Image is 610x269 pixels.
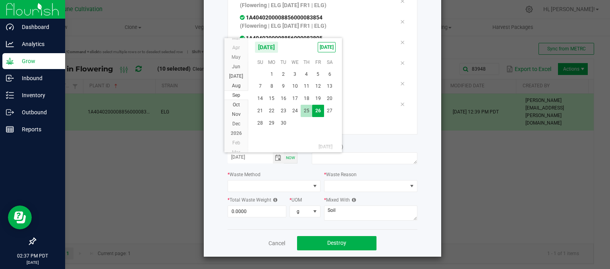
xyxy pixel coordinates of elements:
[301,68,312,81] td: Thursday, September 4, 2025
[301,56,312,68] th: Th
[350,198,356,202] i: Description of non-plant material mixed in with destroyed plant material.
[324,105,336,117] span: 27
[289,80,301,92] td: Wednesday, September 10, 2025
[301,92,312,105] td: Thursday, September 18, 2025
[278,105,289,117] td: Tuesday, September 23, 2025
[301,80,312,92] td: Thursday, September 11, 2025
[312,80,324,92] span: 12
[266,80,278,92] td: Monday, September 8, 2025
[394,38,411,47] div: Remove tag
[312,56,324,68] th: Fr
[301,68,312,81] span: 4
[266,117,278,129] span: 29
[240,14,246,21] span: In Sync
[255,105,266,117] td: Sunday, September 21, 2025
[240,22,388,30] p: (Flowering | ELG [DATE] FR1 | ELG)
[233,102,240,108] span: Oct
[255,56,266,68] th: Su
[278,105,289,117] span: 23
[255,92,266,105] td: Sunday, September 14, 2025
[232,35,240,41] span: Mar
[232,92,240,98] span: Sep
[289,68,301,81] span: 3
[324,196,356,204] label: Mixed With
[6,23,14,31] inline-svg: Dashboard
[278,92,289,105] td: Tuesday, September 16, 2025
[266,105,278,117] td: Monday, September 22, 2025
[289,68,301,81] td: Wednesday, September 3, 2025
[273,152,284,163] span: Toggle calendar
[266,80,278,92] span: 8
[301,80,312,92] span: 11
[240,14,322,21] span: 1A4040200008856000083854
[290,196,302,204] label: UOM
[228,171,261,178] label: Waste Method
[14,22,62,32] p: Dashboard
[324,56,336,68] th: Sa
[14,125,62,134] p: Reports
[271,198,277,202] i: The total weight of all destroyed plants, will be averaged before syncing to METRC.
[6,125,14,133] inline-svg: Reports
[228,152,273,162] input: Date
[255,117,266,129] span: 28
[324,68,336,81] span: 6
[324,92,336,105] span: 20
[232,121,240,127] span: Dec
[297,236,376,250] button: Destroy
[289,92,301,105] td: Wednesday, September 17, 2025
[312,68,324,81] td: Friday, September 5, 2025
[312,105,324,117] span: 26
[231,131,242,136] span: 2026
[255,80,266,92] span: 7
[255,117,266,129] td: Sunday, September 28, 2025
[324,80,336,92] td: Saturday, September 13, 2025
[8,206,32,229] iframe: Resource center
[278,117,289,129] td: Tuesday, September 30, 2025
[278,68,289,81] span: 2
[266,92,278,105] td: Monday, September 15, 2025
[255,92,266,105] span: 14
[278,56,289,68] th: Tu
[266,68,278,81] span: 1
[301,105,312,117] td: Thursday, September 25, 2025
[290,206,310,217] span: g
[278,117,289,129] span: 30
[6,108,14,116] inline-svg: Outbound
[229,73,243,79] span: [DATE]
[266,105,278,117] span: 22
[14,108,62,117] p: Outbound
[14,56,62,66] p: Grow
[289,80,301,92] span: 10
[232,150,240,155] span: Mar
[312,105,324,117] td: Friday, September 26, 2025
[289,105,301,117] span: 24
[232,64,240,69] span: Jun
[268,239,285,247] a: Cancel
[289,105,301,117] td: Wednesday, September 24, 2025
[289,56,301,68] th: We
[278,80,289,92] td: Tuesday, September 9, 2025
[266,56,278,68] th: Mo
[278,68,289,81] td: Tuesday, September 2, 2025
[255,105,266,117] span: 21
[6,74,14,82] inline-svg: Inbound
[324,171,357,178] label: Waste Reason
[232,54,241,60] span: May
[394,58,411,68] div: Remove tag
[240,35,246,41] span: In Sync
[14,90,62,100] p: Inventory
[255,80,266,92] td: Sunday, September 7, 2025
[6,40,14,48] inline-svg: Analytics
[255,41,278,53] span: [DATE]
[266,117,278,129] td: Monday, September 29, 2025
[324,92,336,105] td: Saturday, September 20, 2025
[4,252,62,259] p: 02:37 PM PDT
[228,196,277,204] label: Total Waste Weight
[324,68,336,81] td: Saturday, September 6, 2025
[394,79,411,88] div: Remove tag
[240,35,322,41] span: 1A4040200008856000083805
[14,39,62,49] p: Analytics
[312,80,324,92] td: Friday, September 12, 2025
[266,68,278,81] td: Monday, September 1, 2025
[255,141,336,153] th: [DATE]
